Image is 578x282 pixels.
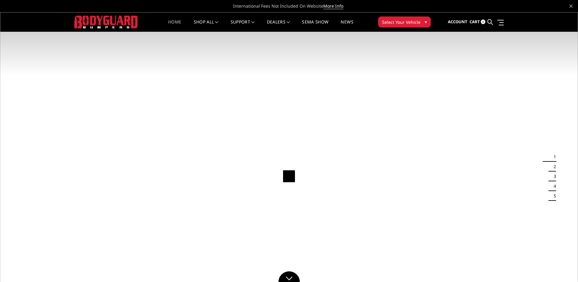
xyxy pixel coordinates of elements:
span: Select Your Vehicle [382,19,420,25]
a: Account [448,14,467,30]
button: 2 of 5 [550,162,556,172]
button: 1 of 5 [550,152,556,162]
img: BODYGUARD BUMPERS [74,16,138,28]
a: Dealers [267,20,290,32]
button: Select Your Vehicle [378,16,431,27]
a: Home [168,20,181,32]
a: Support [231,20,255,32]
a: News [341,20,353,32]
span: 0 [481,20,485,24]
a: More Info [323,3,343,9]
a: SEMA Show [302,20,328,32]
button: 3 of 5 [550,172,556,181]
a: Click to Down [278,271,300,282]
button: 5 of 5 [550,191,556,201]
a: Cart 0 [470,14,485,30]
a: shop all [194,20,218,32]
span: ▾ [425,19,427,25]
span: Cart [470,19,480,24]
span: Account [448,19,467,24]
button: 4 of 5 [550,181,556,191]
